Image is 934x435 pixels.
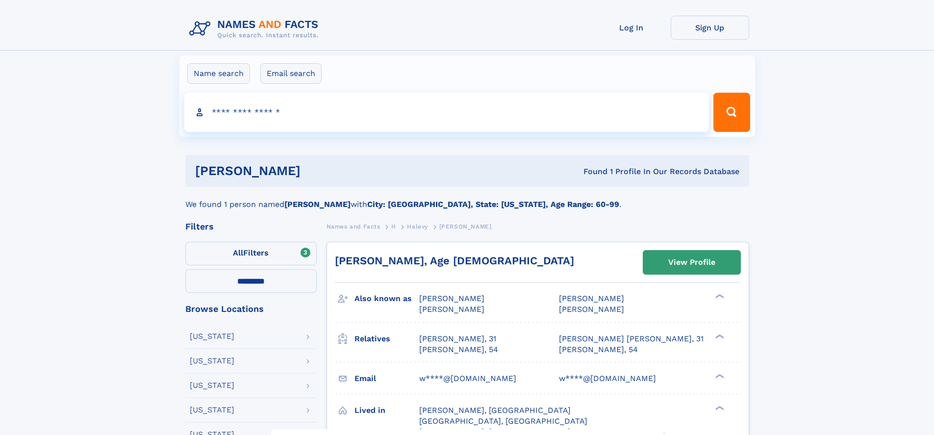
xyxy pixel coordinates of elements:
[260,63,322,84] label: Email search
[190,406,234,414] div: [US_STATE]
[354,370,419,387] h3: Email
[407,220,428,232] a: Halevy
[184,93,709,132] input: search input
[713,333,725,339] div: ❯
[419,416,587,426] span: [GEOGRAPHIC_DATA], [GEOGRAPHIC_DATA]
[668,251,715,274] div: View Profile
[354,331,419,347] h3: Relatives
[559,294,624,303] span: [PERSON_NAME]
[671,16,749,40] a: Sign Up
[439,223,492,230] span: [PERSON_NAME]
[195,165,442,177] h1: [PERSON_NAME]
[335,255,574,267] a: [PERSON_NAME], Age [DEMOGRAPHIC_DATA]
[391,223,396,230] span: H
[419,406,571,415] span: [PERSON_NAME], [GEOGRAPHIC_DATA]
[367,200,619,209] b: City: [GEOGRAPHIC_DATA], State: [US_STATE], Age Range: 60-99
[419,294,484,303] span: [PERSON_NAME]
[419,344,498,355] a: [PERSON_NAME], 54
[185,187,749,210] div: We found 1 person named with .
[185,305,317,313] div: Browse Locations
[643,251,740,274] a: View Profile
[185,222,317,231] div: Filters
[559,333,704,344] a: [PERSON_NAME] [PERSON_NAME], 31
[391,220,396,232] a: H
[713,293,725,300] div: ❯
[559,344,638,355] a: [PERSON_NAME], 54
[185,16,327,42] img: Logo Names and Facts
[559,305,624,314] span: [PERSON_NAME]
[185,242,317,265] label: Filters
[354,402,419,419] h3: Lived in
[713,373,725,379] div: ❯
[592,16,671,40] a: Log In
[190,382,234,389] div: [US_STATE]
[190,357,234,365] div: [US_STATE]
[187,63,250,84] label: Name search
[713,93,750,132] button: Search Button
[407,223,428,230] span: Halevy
[419,305,484,314] span: [PERSON_NAME]
[233,248,243,257] span: All
[442,166,739,177] div: Found 1 Profile In Our Records Database
[354,290,419,307] h3: Also known as
[284,200,351,209] b: [PERSON_NAME]
[327,220,380,232] a: Names and Facts
[190,333,234,340] div: [US_STATE]
[713,405,725,411] div: ❯
[419,333,496,344] a: [PERSON_NAME], 31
